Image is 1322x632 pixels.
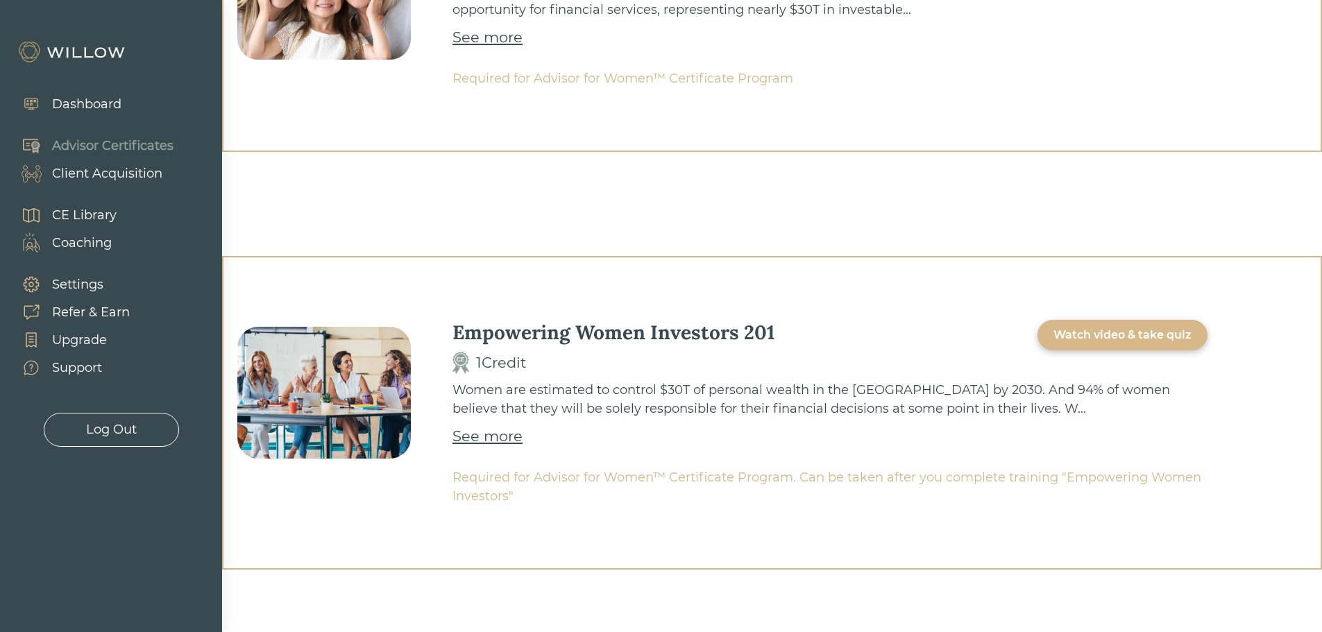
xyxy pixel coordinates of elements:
[476,352,527,374] div: 1 Credit
[7,298,130,326] a: Refer & Earn
[52,137,173,155] div: Advisor Certificates
[52,359,102,377] div: Support
[7,201,117,229] a: CE Library
[7,90,121,118] a: Dashboard
[52,206,117,225] div: CE Library
[17,41,128,63] img: Willow
[452,425,523,447] a: See more
[452,69,1207,88] div: Required for Advisor for Women™ Certificate Program
[52,331,107,350] div: Upgrade
[452,468,1207,506] div: Required for Advisor for Women™ Certificate Program. Can be taken after you complete training "Em...
[52,164,162,183] div: Client Acquisition
[52,303,130,322] div: Refer & Earn
[452,381,1207,418] div: Women are estimated to control $30T of personal wealth in the [GEOGRAPHIC_DATA] by 2030. And 94% ...
[7,271,130,298] a: Settings
[52,275,103,294] div: Settings
[7,229,117,257] a: Coaching
[1053,327,1192,343] div: Watch video & take quiz
[452,320,774,345] div: Empowering Women Investors 201
[7,326,130,354] a: Upgrade
[7,132,173,160] a: Advisor Certificates
[52,234,112,253] div: Coaching
[7,160,173,187] a: Client Acquisition
[52,95,121,114] div: Dashboard
[452,26,523,49] a: See more
[86,420,137,439] div: Log Out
